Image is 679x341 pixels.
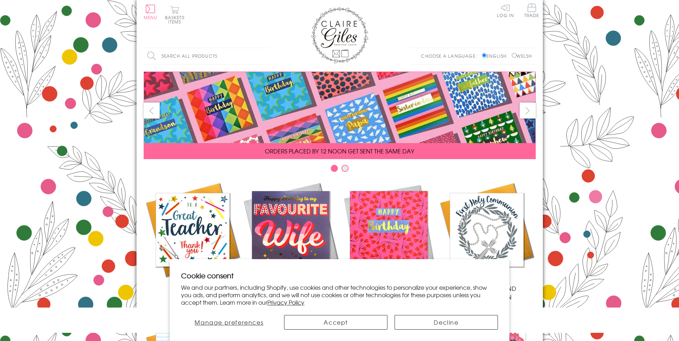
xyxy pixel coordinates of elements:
[265,147,414,155] span: ORDERS PLACED BY 12 NOON GET SENT THE SAME DAY
[524,4,539,19] a: Trade
[512,53,532,59] label: Welsh
[512,53,516,58] input: Welsh
[284,315,387,330] button: Accept
[267,298,304,306] a: Privacy Policy
[168,14,185,25] span: 0 items
[524,4,539,17] span: Trade
[165,6,185,24] button: Basket0 items
[144,164,536,175] div: Carousel Pagination
[395,315,498,330] button: Decline
[242,181,340,293] a: New Releases
[144,5,158,20] button: Menu
[181,284,498,306] p: We and our partners, including Shopify, use cookies and other technologies to personalize your ex...
[340,181,438,293] a: Birthdays
[341,165,349,172] button: Carousel Page 2
[331,165,338,172] button: Carousel Page 1 (Current Slide)
[497,4,514,17] a: Log In
[520,103,536,119] button: next
[144,103,160,119] button: prev
[181,271,498,280] h2: Cookie consent
[311,7,368,63] img: Claire Giles Greetings Cards
[144,181,242,293] a: Academic
[421,53,480,59] p: Choose a language:
[482,53,487,58] input: English
[181,315,277,330] button: Manage preferences
[438,181,536,301] a: Communion and Confirmation
[144,14,158,21] span: Menu
[195,318,263,326] span: Manage preferences
[482,53,510,59] label: English
[261,48,268,64] input: Search
[144,48,268,64] input: Search all products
